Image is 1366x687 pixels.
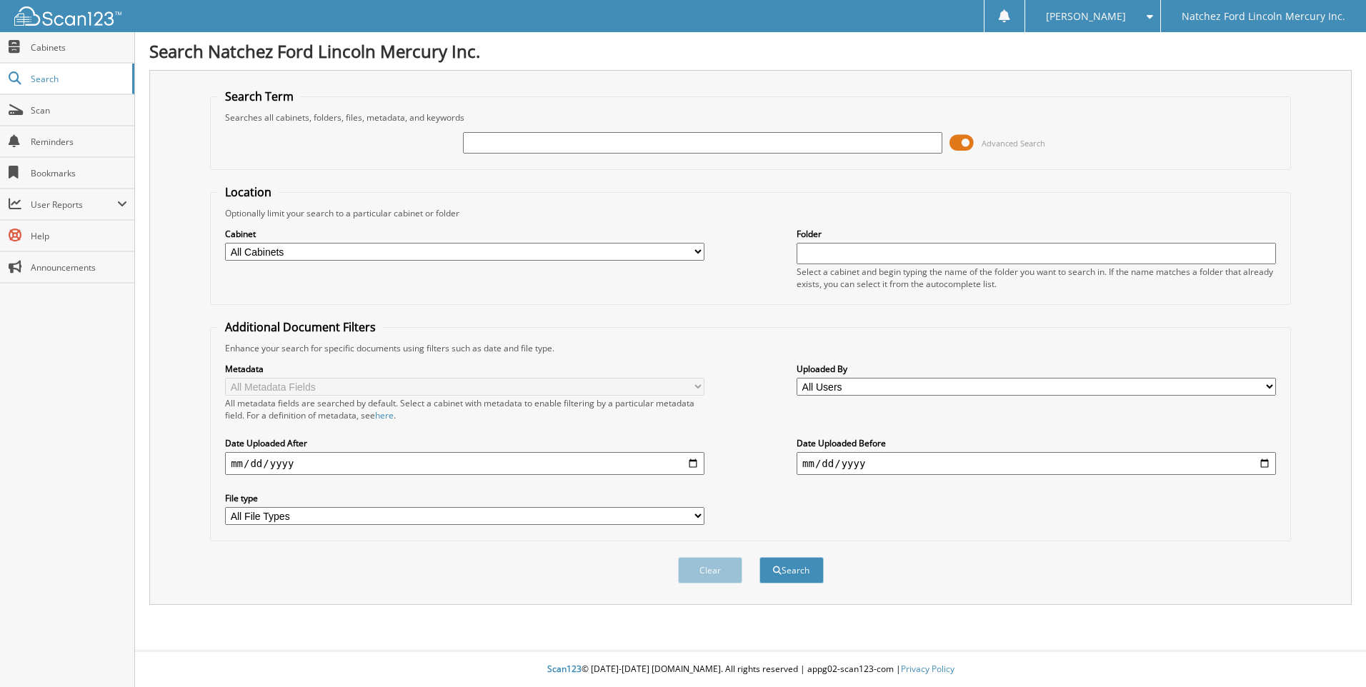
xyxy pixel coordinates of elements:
[218,319,383,335] legend: Additional Document Filters
[31,136,127,148] span: Reminders
[149,39,1352,63] h1: Search Natchez Ford Lincoln Mercury Inc.
[31,73,125,85] span: Search
[31,167,127,179] span: Bookmarks
[225,228,704,240] label: Cabinet
[225,452,704,475] input: start
[901,663,954,675] a: Privacy Policy
[14,6,121,26] img: scan123-logo-white.svg
[797,363,1276,375] label: Uploaded By
[797,266,1276,290] div: Select a cabinet and begin typing the name of the folder you want to search in. If the name match...
[135,652,1366,687] div: © [DATE]-[DATE] [DOMAIN_NAME]. All rights reserved | appg02-scan123-com |
[31,41,127,54] span: Cabinets
[1182,12,1345,21] span: Natchez Ford Lincoln Mercury Inc.
[31,199,117,211] span: User Reports
[982,138,1045,149] span: Advanced Search
[547,663,582,675] span: Scan123
[31,230,127,242] span: Help
[1046,12,1126,21] span: [PERSON_NAME]
[218,111,1283,124] div: Searches all cabinets, folders, files, metadata, and keywords
[218,342,1283,354] div: Enhance your search for specific documents using filters such as date and file type.
[797,228,1276,240] label: Folder
[225,363,704,375] label: Metadata
[225,397,704,421] div: All metadata fields are searched by default. Select a cabinet with metadata to enable filtering b...
[218,89,301,104] legend: Search Term
[218,207,1283,219] div: Optionally limit your search to a particular cabinet or folder
[31,261,127,274] span: Announcements
[797,437,1276,449] label: Date Uploaded Before
[797,452,1276,475] input: end
[218,184,279,200] legend: Location
[225,437,704,449] label: Date Uploaded After
[225,492,704,504] label: File type
[31,104,127,116] span: Scan
[678,557,742,583] button: Clear
[759,557,824,583] button: Search
[375,409,394,421] a: here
